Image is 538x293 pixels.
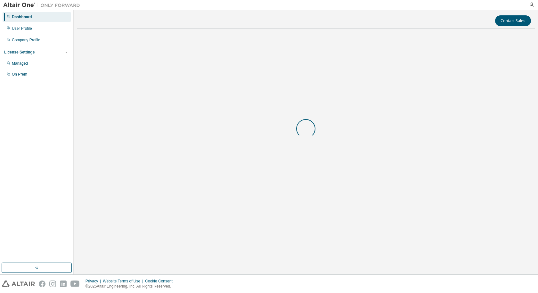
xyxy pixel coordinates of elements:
[12,72,27,77] div: On Prem
[12,26,32,31] div: User Profile
[12,14,32,20] div: Dashboard
[12,61,28,66] div: Managed
[495,15,531,26] button: Contact Sales
[86,279,103,284] div: Privacy
[70,281,80,287] img: youtube.svg
[103,279,145,284] div: Website Terms of Use
[12,37,40,43] div: Company Profile
[3,2,83,8] img: Altair One
[4,50,35,55] div: License Settings
[39,281,45,287] img: facebook.svg
[145,279,176,284] div: Cookie Consent
[2,281,35,287] img: altair_logo.svg
[60,281,67,287] img: linkedin.svg
[86,284,176,289] p: © 2025 Altair Engineering, Inc. All Rights Reserved.
[49,281,56,287] img: instagram.svg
